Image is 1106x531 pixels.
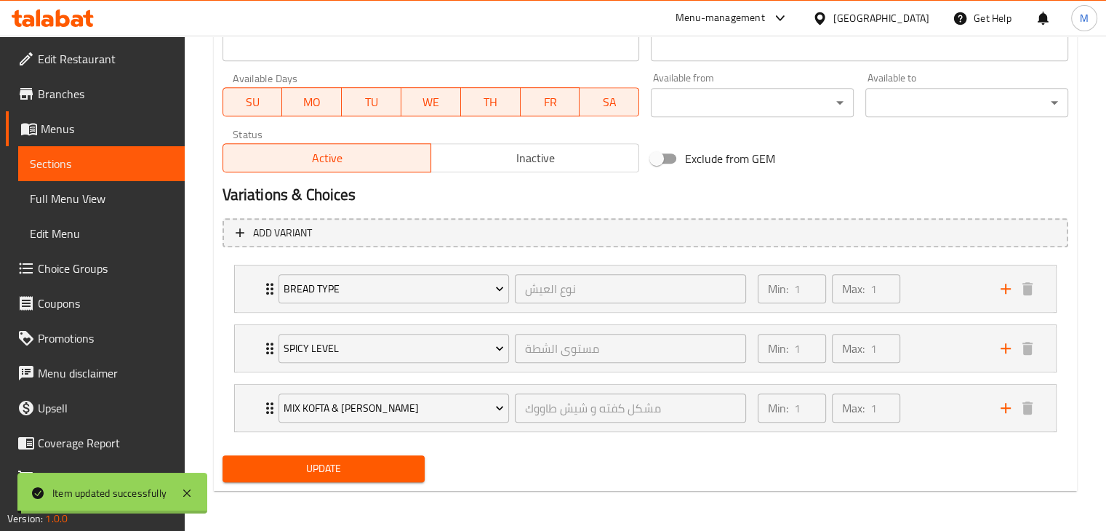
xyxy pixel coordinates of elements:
[223,143,431,172] button: Active
[842,340,865,357] p: Max:
[995,278,1017,300] button: add
[282,87,342,116] button: MO
[768,399,788,417] p: Min:
[6,41,185,76] a: Edit Restaurant
[18,146,185,181] a: Sections
[342,87,401,116] button: TU
[995,338,1017,359] button: add
[768,340,788,357] p: Min:
[526,92,574,113] span: FR
[6,356,185,391] a: Menu disclaimer
[18,216,185,251] a: Edit Menu
[52,485,167,501] div: Item updated successfully
[467,92,515,113] span: TH
[6,286,185,321] a: Coupons
[1017,397,1038,419] button: delete
[6,111,185,146] a: Menus
[437,148,633,169] span: Inactive
[38,364,173,382] span: Menu disclaimer
[30,155,173,172] span: Sections
[38,85,173,103] span: Branches
[278,334,510,363] button: Spicy Level
[38,50,173,68] span: Edit Restaurant
[284,399,504,418] span: Mix Kofta & [PERSON_NAME]
[223,378,1068,438] li: Expand
[223,87,283,116] button: SU
[229,148,425,169] span: Active
[38,469,173,487] span: Grocery Checklist
[38,399,173,417] span: Upsell
[842,280,865,298] p: Max:
[685,150,775,167] span: Exclude from GEM
[284,340,504,358] span: Spicy Level
[430,143,639,172] button: Inactive
[278,274,510,303] button: Bread Type
[45,509,68,528] span: 1.0.0
[6,391,185,426] a: Upsell
[38,295,173,312] span: Coupons
[995,397,1017,419] button: add
[1080,10,1089,26] span: M
[30,225,173,242] span: Edit Menu
[1017,278,1038,300] button: delete
[521,87,580,116] button: FR
[768,280,788,298] p: Min:
[284,280,504,298] span: Bread Type
[235,385,1056,431] div: Expand
[223,184,1068,206] h2: Variations & Choices
[6,426,185,460] a: Coverage Report
[6,251,185,286] a: Choice Groups
[38,434,173,452] span: Coverage Report
[1017,338,1038,359] button: delete
[651,88,854,117] div: ​
[38,260,173,277] span: Choice Groups
[401,87,461,116] button: WE
[223,259,1068,319] li: Expand
[585,92,633,113] span: SA
[234,460,414,478] span: Update
[235,325,1056,372] div: Expand
[6,76,185,111] a: Branches
[348,92,396,113] span: TU
[223,319,1068,378] li: Expand
[41,120,173,137] span: Menus
[833,10,929,26] div: [GEOGRAPHIC_DATA]
[580,87,639,116] button: SA
[7,509,43,528] span: Version:
[229,92,277,113] span: SU
[842,399,865,417] p: Max:
[253,224,312,242] span: Add variant
[6,460,185,495] a: Grocery Checklist
[865,88,1068,117] div: ​
[235,265,1056,312] div: Expand
[6,321,185,356] a: Promotions
[223,218,1068,248] button: Add variant
[407,92,455,113] span: WE
[30,190,173,207] span: Full Menu View
[223,455,425,482] button: Update
[461,87,521,116] button: TH
[288,92,336,113] span: MO
[278,394,510,423] button: Mix Kofta & [PERSON_NAME]
[18,181,185,216] a: Full Menu View
[38,330,173,347] span: Promotions
[676,9,765,27] div: Menu-management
